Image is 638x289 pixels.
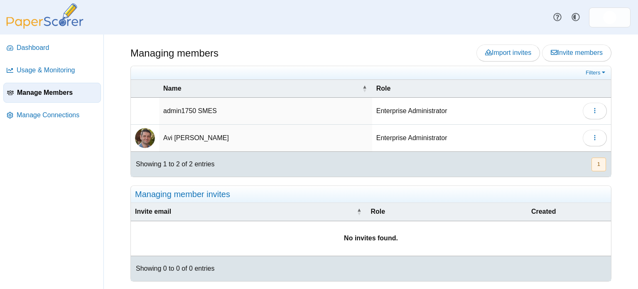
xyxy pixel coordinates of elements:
a: Dashboard [3,38,101,58]
img: ps.k1jWYmbFOnrVJ6b2 [135,128,155,148]
span: Name : Activate to invert sorting [362,80,367,97]
span: Enterprise Administrator [376,134,447,141]
span: Import invites [485,49,531,56]
div: Managing member invites [131,186,611,203]
a: Manage Connections [3,105,101,125]
span: Manage Connections [17,111,98,120]
span: Role [371,208,385,215]
div: Showing 0 to 0 of 0 entries [131,256,214,281]
span: Invite email [135,208,171,215]
span: Invite email : Activate to invert sorting [356,203,361,220]
img: ps.LGcYTeU7oUhaqPwb [603,11,616,24]
a: PaperScorer [3,23,86,30]
a: Manage Members [3,83,101,103]
a: Filters [584,69,609,77]
span: Created [531,208,556,215]
a: ps.LGcYTeU7oUhaqPwb [589,7,631,27]
span: Dashboard [17,43,98,52]
div: Showing 1 to 2 of 2 entries [131,152,214,177]
span: Manage Members [17,88,97,97]
span: admin1750 SMES [603,11,616,24]
span: Usage & Monitoring [17,66,98,75]
span: Invite members [551,49,603,56]
span: Name [163,85,182,92]
a: Usage & Monitoring [3,60,101,80]
button: 1 [591,158,606,171]
a: Invite members [542,44,611,61]
span: Role [376,85,391,92]
span: Enterprise Administrator [376,107,447,114]
nav: pagination [591,158,606,171]
b: No invites found. [344,235,398,242]
td: Avi [PERSON_NAME] [159,125,372,152]
td: admin1750 SMES [159,98,372,125]
img: PaperScorer [3,3,86,29]
a: Import invites [476,44,540,61]
span: admin1750 SMES [135,101,155,121]
h1: Managing members [130,46,218,60]
img: ps.LGcYTeU7oUhaqPwb [135,101,155,121]
span: Avi Shuster [135,128,155,148]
